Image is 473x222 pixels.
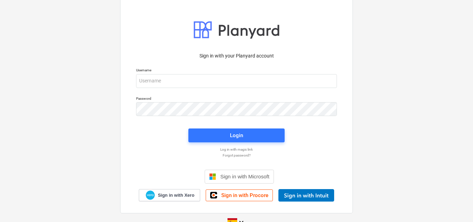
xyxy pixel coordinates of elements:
input: Username [136,74,337,88]
a: Sign in with Procore [206,189,273,201]
button: Login [188,128,285,142]
img: Xero logo [146,190,155,200]
span: Sign in with Procore [221,192,268,198]
span: Sign in with Xero [158,192,194,198]
a: Forgot password? [133,153,340,158]
div: Login [230,131,243,140]
span: Sign in with Microsoft [220,174,269,179]
p: Username [136,68,337,74]
a: Log in with magic link [133,147,340,152]
a: Sign in with Xero [139,189,200,201]
p: Sign in with your Planyard account [136,52,337,60]
img: Microsoft logo [209,173,216,180]
p: Password [136,96,337,102]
